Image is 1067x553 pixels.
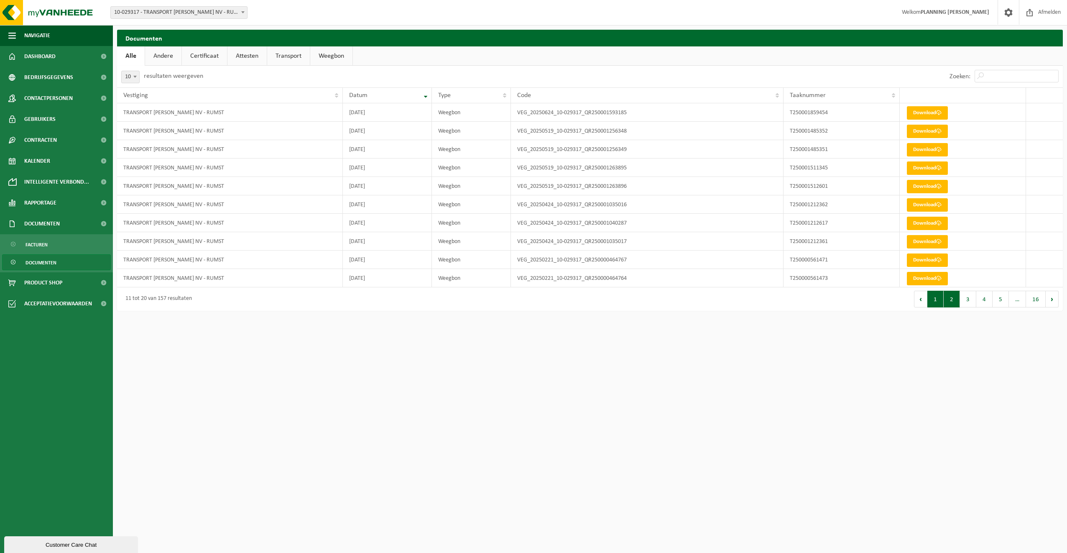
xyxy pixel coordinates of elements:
a: Download [907,161,948,175]
td: TRANSPORT [PERSON_NAME] NV - RUMST [117,159,343,177]
td: [DATE] [343,251,432,269]
a: Transport [267,46,310,66]
label: resultaten weergeven [144,73,203,79]
a: Download [907,253,948,267]
div: 11 tot 20 van 157 resultaten [121,292,192,307]
span: Datum [349,92,368,99]
span: Rapportage [24,192,56,213]
td: T250001485351 [784,140,900,159]
a: Weegbon [310,46,352,66]
td: T250001512601 [784,177,900,195]
td: Weegbon [432,251,511,269]
span: 10 [122,71,139,83]
span: 10 [121,71,140,83]
td: VEG_20250221_10-029317_QR250000464764 [511,269,784,287]
td: T250000561473 [784,269,900,287]
button: 16 [1026,291,1046,307]
span: Product Shop [24,272,62,293]
td: [DATE] [343,122,432,140]
a: Download [907,272,948,285]
td: TRANSPORT [PERSON_NAME] NV - RUMST [117,103,343,122]
td: T250001859454 [784,103,900,122]
h2: Documenten [117,30,1063,46]
a: Attesten [227,46,267,66]
td: VEG_20250424_10-029317_QR250001040287 [511,214,784,232]
td: [DATE] [343,159,432,177]
td: Weegbon [432,177,511,195]
span: Documenten [26,255,56,271]
button: Next [1046,291,1059,307]
td: Weegbon [432,195,511,214]
td: TRANSPORT [PERSON_NAME] NV - RUMST [117,269,343,287]
td: VEG_20250221_10-029317_QR250000464767 [511,251,784,269]
button: Previous [914,291,927,307]
a: Certificaat [182,46,227,66]
span: … [1009,291,1026,307]
span: Taaknummer [790,92,826,99]
td: T250001212617 [784,214,900,232]
button: 1 [927,291,944,307]
td: TRANSPORT [PERSON_NAME] NV - RUMST [117,232,343,251]
a: Download [907,125,948,138]
td: VEG_20250624_10-029317_QR250001593185 [511,103,784,122]
td: VEG_20250424_10-029317_QR250001035017 [511,232,784,251]
a: Download [907,217,948,230]
td: Weegbon [432,159,511,177]
a: Alle [117,46,145,66]
a: Download [907,180,948,193]
td: VEG_20250519_10-029317_QR250001263895 [511,159,784,177]
td: Weegbon [432,122,511,140]
span: Kalender [24,151,50,172]
td: VEG_20250519_10-029317_QR250001263896 [511,177,784,195]
td: VEG_20250519_10-029317_QR250001256349 [511,140,784,159]
td: T250001511345 [784,159,900,177]
span: Gebruikers [24,109,56,130]
td: Weegbon [432,103,511,122]
span: Type [438,92,451,99]
td: Weegbon [432,232,511,251]
button: 3 [960,291,976,307]
span: Facturen [26,237,48,253]
td: T250001485352 [784,122,900,140]
span: 10-029317 - TRANSPORT L. JANSSENS NV - RUMST [111,7,247,18]
a: Documenten [2,254,111,270]
td: [DATE] [343,103,432,122]
td: TRANSPORT [PERSON_NAME] NV - RUMST [117,195,343,214]
a: Facturen [2,236,111,252]
span: Documenten [24,213,60,234]
label: Zoeken: [950,73,970,80]
td: Weegbon [432,214,511,232]
td: [DATE] [343,214,432,232]
td: [DATE] [343,269,432,287]
td: [DATE] [343,232,432,251]
td: T250000561471 [784,251,900,269]
td: T250001212362 [784,195,900,214]
td: T250001212361 [784,232,900,251]
td: TRANSPORT [PERSON_NAME] NV - RUMST [117,122,343,140]
span: Code [517,92,531,99]
td: TRANSPORT [PERSON_NAME] NV - RUMST [117,251,343,269]
span: Vestiging [123,92,148,99]
span: Acceptatievoorwaarden [24,293,92,314]
span: Dashboard [24,46,56,67]
span: Contactpersonen [24,88,73,109]
strong: PLANNING [PERSON_NAME] [921,9,989,15]
td: Weegbon [432,269,511,287]
a: Download [907,143,948,156]
td: [DATE] [343,140,432,159]
span: Bedrijfsgegevens [24,67,73,88]
td: Weegbon [432,140,511,159]
button: 2 [944,291,960,307]
a: Download [907,198,948,212]
td: [DATE] [343,177,432,195]
a: Download [907,235,948,248]
span: 10-029317 - TRANSPORT L. JANSSENS NV - RUMST [110,6,248,19]
span: Navigatie [24,25,50,46]
iframe: chat widget [4,535,140,553]
a: Download [907,106,948,120]
button: 4 [976,291,993,307]
a: Andere [145,46,181,66]
td: TRANSPORT [PERSON_NAME] NV - RUMST [117,214,343,232]
td: VEG_20250424_10-029317_QR250001035016 [511,195,784,214]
